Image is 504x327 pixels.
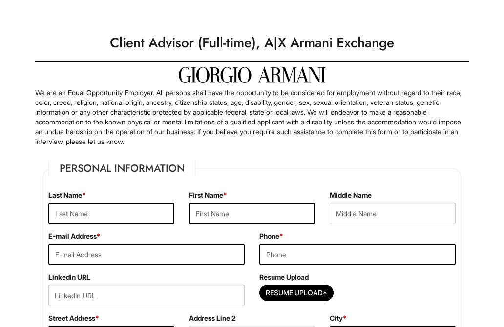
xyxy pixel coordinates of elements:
[330,313,347,323] label: City
[48,313,99,323] label: Street Address
[35,88,469,146] p: We are an Equal Opportunity Employer. All persons shall have the opportunity to be considered for...
[259,272,309,282] label: Resume Upload
[48,203,174,224] input: Last Name
[189,203,315,224] input: First Name
[259,285,334,301] button: Resume Upload*Resume Upload*
[259,231,283,241] label: Phone
[259,244,456,265] input: Phone
[48,244,245,265] input: E-mail Address
[48,190,86,200] label: Last Name
[189,313,235,323] label: Address Line 2
[48,272,90,282] label: LinkedIn URL
[48,161,196,176] legend: Personal Information
[189,190,227,200] label: First Name
[30,29,474,57] h1: Client Advisor (Full-time), A|X Armani Exchange
[330,190,372,200] label: Middle Name
[48,285,245,306] input: LinkedIn URL
[330,203,456,224] input: Middle Name
[48,231,101,241] label: E-mail Address
[179,67,325,83] img: Giorgio Armani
